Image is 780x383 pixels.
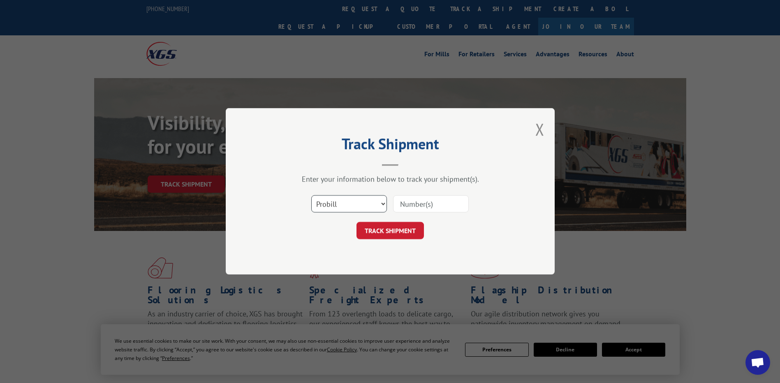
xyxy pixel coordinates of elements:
button: Close modal [535,118,544,140]
div: Open chat [745,350,770,375]
input: Number(s) [393,196,469,213]
h2: Track Shipment [267,138,514,154]
button: TRACK SHIPMENT [356,222,424,240]
div: Enter your information below to track your shipment(s). [267,175,514,184]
